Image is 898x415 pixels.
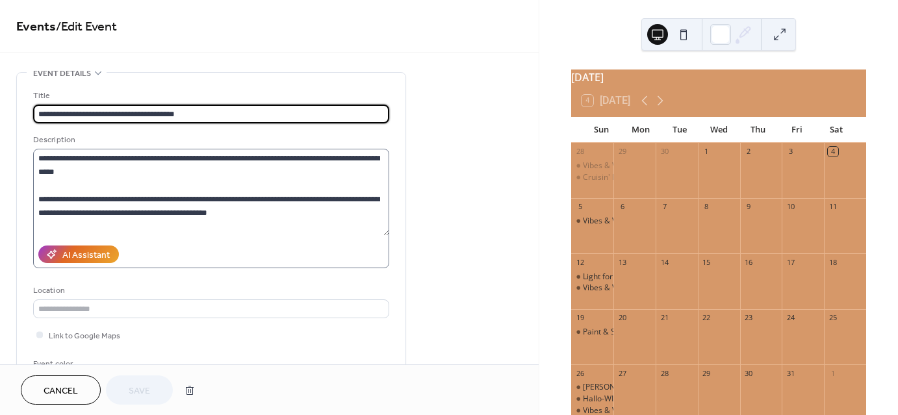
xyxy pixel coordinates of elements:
[828,368,838,378] div: 1
[575,257,585,267] div: 12
[582,117,621,143] div: Sun
[660,202,669,212] div: 7
[583,172,694,183] div: Cruisin' Into Vintage Car Roll-In
[571,69,866,85] div: [DATE]
[571,271,613,283] div: Light for Life: Aidan's Light Event Supporting Youth Suicide Prevention & Mental Health Awareness
[786,202,795,212] div: 10
[583,160,765,171] div: Vibes & Vintages: Live Music with [PERSON_NAME]
[777,117,816,143] div: Fri
[617,257,627,267] div: 13
[744,202,754,212] div: 9
[621,117,660,143] div: Mon
[571,394,613,405] div: Hallo-WINE Trail & Festival
[583,216,794,227] div: Vibes & Vintages: Live Music with Ledfoot [PERSON_NAME]
[44,384,78,398] span: Cancel
[660,368,669,378] div: 28
[575,368,585,378] div: 26
[575,313,585,323] div: 19
[702,147,712,157] div: 1
[617,313,627,323] div: 20
[702,313,712,323] div: 22
[660,117,699,143] div: Tue
[817,117,856,143] div: Sat
[49,329,120,343] span: Link to Google Maps
[786,368,795,378] div: 31
[744,368,754,378] div: 30
[571,283,613,294] div: Vibes & Vintages: Live Music with Steve & Steve Co
[33,357,131,371] div: Event color
[21,375,101,405] button: Cancel
[571,327,613,338] div: Paint & Sip with The Upper East Side
[617,202,627,212] div: 6
[699,117,738,143] div: Wed
[828,257,838,267] div: 18
[33,284,387,297] div: Location
[38,245,119,263] button: AI Assistant
[575,147,585,157] div: 28
[583,382,825,393] div: [PERSON_NAME] & Cork: Twisted Chicken Food Truck at the Winery
[571,382,613,393] div: Cluck & Cork: Twisted Chicken Food Truck at the Winery
[744,147,754,157] div: 2
[583,327,714,338] div: Paint & Sip with The Upper East Side
[786,147,795,157] div: 3
[702,202,712,212] div: 8
[583,394,679,405] div: Hallo-WINE Trail & Festival
[56,14,117,40] span: / Edit Event
[738,117,777,143] div: Thu
[575,202,585,212] div: 5
[702,257,712,267] div: 15
[62,249,110,262] div: AI Assistant
[571,160,613,171] div: Vibes & Vintages: Live Music with Chad Johnson
[571,172,613,183] div: Cruisin' Into Vintage Car Roll-In
[660,147,669,157] div: 30
[744,313,754,323] div: 23
[660,257,669,267] div: 14
[33,67,91,81] span: Event details
[660,313,669,323] div: 21
[16,14,56,40] a: Events
[786,257,795,267] div: 17
[828,313,838,323] div: 25
[583,283,836,294] div: Vibes & Vintages: Live Music with [PERSON_NAME] & [PERSON_NAME]
[33,89,387,103] div: Title
[33,133,387,147] div: Description
[617,368,627,378] div: 27
[828,202,838,212] div: 11
[617,147,627,157] div: 29
[744,257,754,267] div: 16
[786,313,795,323] div: 24
[828,147,838,157] div: 4
[571,216,613,227] div: Vibes & Vintages: Live Music with Ledfoot Larry
[702,368,712,378] div: 29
